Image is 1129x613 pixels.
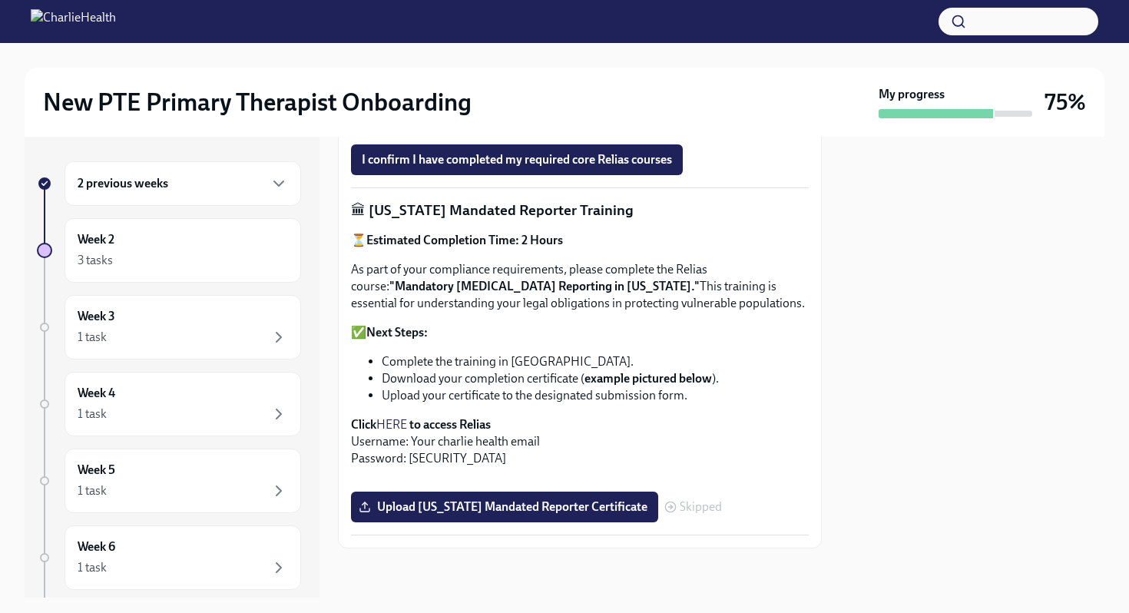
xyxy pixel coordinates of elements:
[351,200,809,220] p: 🏛 [US_STATE] Mandated Reporter Training
[78,252,113,269] div: 3 tasks
[31,9,116,34] img: CharlieHealth
[351,324,809,341] p: ✅
[382,353,809,370] li: Complete the training in [GEOGRAPHIC_DATA].
[382,370,809,387] li: Download your completion certificate ( ).
[37,449,301,513] a: Week 51 task
[409,417,491,432] strong: to access Relias
[376,417,407,432] a: HERE
[78,308,115,325] h6: Week 3
[879,86,945,103] strong: My progress
[389,279,700,293] strong: "Mandatory [MEDICAL_DATA] Reporting in [US_STATE]."
[78,175,168,192] h6: 2 previous weeks
[65,161,301,206] div: 2 previous weeks
[37,525,301,590] a: Week 61 task
[351,144,683,175] button: I confirm I have completed my required core Relias courses
[584,371,712,386] strong: example pictured below
[78,406,107,422] div: 1 task
[680,501,722,513] span: Skipped
[366,233,563,247] strong: Estimated Completion Time: 2 Hours
[43,87,472,118] h2: New PTE Primary Therapist Onboarding
[37,218,301,283] a: Week 23 tasks
[37,295,301,360] a: Week 31 task
[78,559,107,576] div: 1 task
[351,417,376,432] strong: Click
[78,482,107,499] div: 1 task
[78,538,115,555] h6: Week 6
[351,492,658,522] label: Upload [US_STATE] Mandated Reporter Certificate
[382,387,809,404] li: Upload your certificate to the designated submission form.
[351,416,809,467] p: Username: Your charlie health email Password: [SECURITY_DATA]
[1045,88,1086,116] h3: 75%
[351,232,809,249] p: ⏳
[78,231,114,248] h6: Week 2
[362,152,672,167] span: I confirm I have completed my required core Relias courses
[78,385,115,402] h6: Week 4
[37,372,301,436] a: Week 41 task
[362,499,647,515] span: Upload [US_STATE] Mandated Reporter Certificate
[351,261,809,312] p: As part of your compliance requirements, please complete the Relias course: This training is esse...
[78,329,107,346] div: 1 task
[366,325,428,340] strong: Next Steps:
[78,462,115,479] h6: Week 5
